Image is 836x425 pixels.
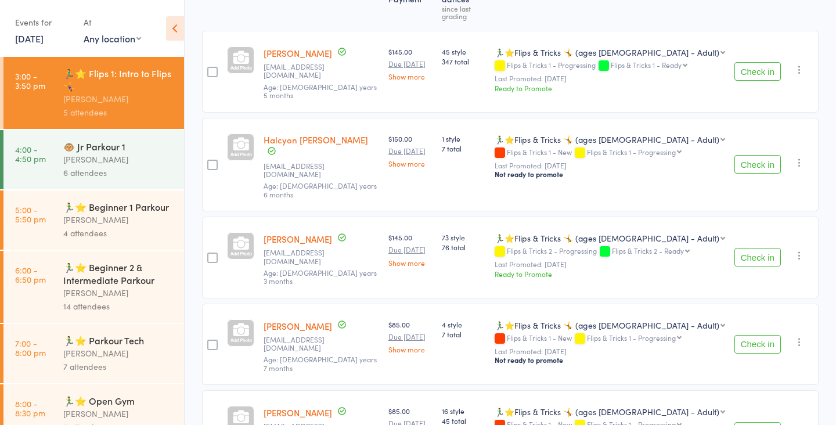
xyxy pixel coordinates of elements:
[442,242,485,252] span: 76 total
[442,143,485,153] span: 7 total
[587,148,676,156] div: Flips & Tricks 1 - Progressing
[388,46,433,80] div: $145.00
[495,170,725,179] div: Not ready to promote
[495,148,725,158] div: Flips & Tricks 1 - New
[63,407,174,420] div: [PERSON_NAME]
[63,347,174,360] div: [PERSON_NAME]
[3,190,184,250] a: 5:00 -5:50 pm🏃‍♂️⭐ Beginner 1 Parkour[PERSON_NAME]4 attendees
[495,134,719,145] div: 🏃‍♂️⭐Flips & Tricks 🤸 (ages [DEMOGRAPHIC_DATA] - Adult)
[264,233,332,245] a: [PERSON_NAME]
[264,354,377,372] span: Age: [DEMOGRAPHIC_DATA] years 7 months
[264,248,379,265] small: mschulfer@yahoo.com
[63,360,174,373] div: 7 attendees
[264,162,379,179] small: carleyky@gmail.com
[495,269,725,279] div: Ready to Promote
[15,205,46,224] time: 5:00 - 5:50 pm
[63,334,174,347] div: 🏃‍♂️⭐ Parkour Tech
[63,67,174,92] div: 🏃‍♂️⭐ Flips 1: Intro to Flips 🤸‍♀️
[442,56,485,66] span: 347 total
[495,247,725,257] div: Flips & Tricks 2 - Progressing
[388,246,433,254] small: Due [DATE]
[15,145,46,163] time: 4:00 - 4:50 pm
[3,251,184,323] a: 6:00 -6:50 pm🏃‍♂️⭐ Beginner 2 & Intermediate Parkour[PERSON_NAME]14 attendees
[495,406,719,417] div: 🏃‍♂️⭐Flips & Tricks 🤸 (ages [DEMOGRAPHIC_DATA] - Adult)
[264,406,332,419] a: [PERSON_NAME]
[734,248,781,266] button: Check in
[15,399,45,417] time: 8:00 - 8:30 pm
[15,338,46,357] time: 7:00 - 8:00 pm
[15,13,72,32] div: Events for
[63,286,174,300] div: [PERSON_NAME]
[388,134,433,167] div: $150.00
[388,345,433,353] a: Show more
[264,336,379,352] small: reneemvause@gmail.com
[264,134,368,146] a: Halcyon [PERSON_NAME]
[442,329,485,339] span: 7 total
[63,213,174,226] div: [PERSON_NAME]
[264,181,377,199] span: Age: [DEMOGRAPHIC_DATA] years 6 months
[495,334,725,344] div: Flips & Tricks 1 - New
[612,247,684,254] div: Flips & Tricks 2 - Ready
[442,232,485,242] span: 73 style
[15,265,46,284] time: 6:00 - 6:50 pm
[15,32,44,45] a: [DATE]
[734,155,781,174] button: Check in
[495,46,719,58] div: 🏃‍♂️⭐Flips & Tricks 🤸 (ages [DEMOGRAPHIC_DATA] - Adult)
[15,71,45,90] time: 3:00 - 3:50 pm
[264,320,332,332] a: [PERSON_NAME]
[388,160,433,167] a: Show more
[734,335,781,354] button: Check in
[388,333,433,341] small: Due [DATE]
[63,394,174,407] div: 🏃‍♂️⭐ Open Gym
[495,83,725,93] div: Ready to Promote
[3,130,184,189] a: 4:00 -4:50 pm🐵 Jr Parkour 1[PERSON_NAME]6 attendees
[264,47,332,59] a: [PERSON_NAME]
[264,268,377,286] span: Age: [DEMOGRAPHIC_DATA] years 3 months
[442,406,485,416] span: 16 style
[495,355,725,365] div: Not ready to promote
[587,334,676,341] div: Flips & Tricks 1 - Progressing
[495,347,725,355] small: Last Promoted: [DATE]
[63,261,174,286] div: 🏃‍♂️⭐ Beginner 2 & Intermediate Parkour
[442,319,485,329] span: 4 style
[442,46,485,56] span: 45 style
[442,134,485,143] span: 1 style
[63,166,174,179] div: 6 attendees
[388,60,433,68] small: Due [DATE]
[63,226,174,240] div: 4 attendees
[264,63,379,80] small: carleyky@gmail.com
[63,106,174,119] div: 5 attendees
[495,260,725,268] small: Last Promoted: [DATE]
[388,147,433,155] small: Due [DATE]
[495,74,725,82] small: Last Promoted: [DATE]
[3,57,184,129] a: 3:00 -3:50 pm🏃‍♂️⭐ Flips 1: Intro to Flips 🤸‍♀️[PERSON_NAME]5 attendees
[3,324,184,383] a: 7:00 -8:00 pm🏃‍♂️⭐ Parkour Tech[PERSON_NAME]7 attendees
[388,73,433,80] a: Show more
[264,82,377,100] span: Age: [DEMOGRAPHIC_DATA] years 5 months
[84,13,141,32] div: At
[63,200,174,213] div: 🏃‍♂️⭐ Beginner 1 Parkour
[63,300,174,313] div: 14 attendees
[63,140,174,153] div: 🐵 Jr Parkour 1
[495,232,719,244] div: 🏃‍♂️⭐Flips & Tricks 🤸 (ages [DEMOGRAPHIC_DATA] - Adult)
[495,61,725,71] div: Flips & Tricks 1 - Progressing
[63,92,174,106] div: [PERSON_NAME]
[495,319,719,331] div: 🏃‍♂️⭐Flips & Tricks 🤸 (ages [DEMOGRAPHIC_DATA] - Adult)
[388,319,433,353] div: $85.00
[611,61,682,69] div: Flips & Tricks 1 - Ready
[84,32,141,45] div: Any location
[63,153,174,166] div: [PERSON_NAME]
[495,161,725,170] small: Last Promoted: [DATE]
[388,232,433,266] div: $145.00
[388,259,433,266] a: Show more
[734,62,781,81] button: Check in
[442,5,485,20] div: since last grading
